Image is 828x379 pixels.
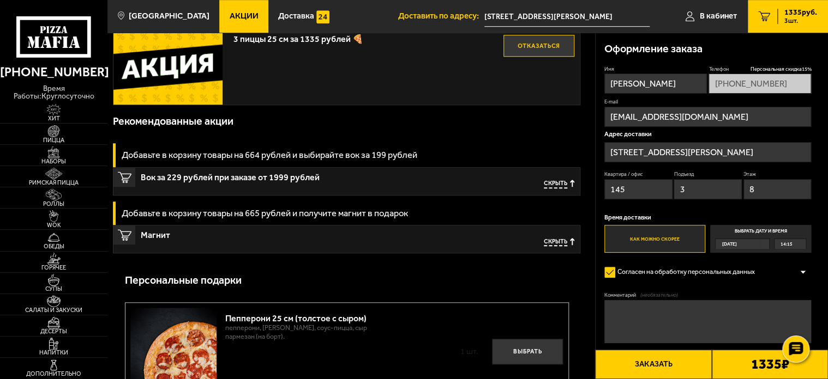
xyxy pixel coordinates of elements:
[492,339,563,364] button: Выбрать
[544,238,574,246] button: Скрыть
[604,44,703,54] h3: Оформление заказа
[784,17,817,24] span: 3 шт.
[709,65,811,72] label: Телефон
[743,170,812,178] label: Этаж
[225,308,390,323] div: Пепперони 25 см (толстое с сыром)
[709,74,811,94] input: +7 (
[278,12,314,20] span: Доставка
[316,10,329,23] img: 15daf4d41897b9f0e9f617042186c801.svg
[700,12,737,20] span: В кабинет
[722,239,736,249] span: [DATE]
[604,215,812,221] p: Время доставки
[710,225,811,253] label: Выбрать дату и время
[604,74,707,94] input: Имя
[230,12,259,20] span: Акции
[640,291,677,298] span: (необязательно)
[454,343,483,361] div: 1 шт.
[604,107,812,127] input: @
[484,7,650,27] input: Ваш адрес доставки
[141,168,421,182] span: Вок за 229 рублей при заказе от 1999 рублей
[604,291,812,298] label: Комментарий
[484,7,650,27] span: улица Ярослава Гашека, 26к1
[122,150,417,160] h3: Добавьте в корзину товары на 664 рублей и выбирайте вок за 199 рублей
[129,12,209,20] span: [GEOGRAPHIC_DATA]
[604,225,705,253] label: Как можно скорее
[503,35,574,57] button: Отказаться
[233,29,503,44] span: 3 пиццы 25 см за 1335 рублей 🍕
[544,180,567,188] span: Скрыть
[604,170,673,178] label: Квартира / офис
[604,65,707,72] label: Имя
[544,238,567,246] span: Скрыть
[595,350,711,379] button: Заказать
[781,239,793,249] span: 14:15
[604,131,812,138] p: Адрес доставки
[398,12,484,20] span: Доставить по адресу:
[750,65,811,72] span: Персональная скидка 15 %
[604,264,764,281] label: Согласен на обработку персональных данных
[751,357,789,371] b: 1335 ₽
[141,225,421,240] span: Магнит
[122,209,408,218] h3: Добавьте в корзину товары на 665 рублей и получите магнит в подарок
[784,9,817,16] span: 1335 руб.
[604,98,812,105] label: E-mail
[674,170,742,178] label: Подъезд
[125,275,242,286] h3: Персональные подарки
[544,180,574,188] button: Скрыть
[225,323,390,341] p: пепперони, [PERSON_NAME], соус-пицца, сыр пармезан (на борт).
[113,116,233,127] h3: Рекомендованные акции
